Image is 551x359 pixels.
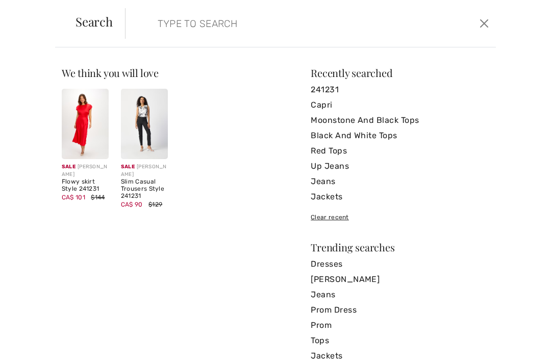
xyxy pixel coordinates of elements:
span: We think you will love [62,66,159,80]
a: Jackets [311,189,489,204]
div: Recently searched [311,68,489,78]
div: Clear recent [311,213,489,222]
span: $144 [91,194,105,201]
span: Sale [62,164,76,170]
div: Trending searches [311,242,489,252]
a: Capri [311,97,489,113]
span: Sale [121,164,135,170]
img: Slim Casual Trousers Style 241231. Black [121,89,168,159]
span: Search [76,15,113,28]
div: Slim Casual Trousers Style 241231 [121,178,168,199]
a: [PERSON_NAME] [311,272,489,287]
button: Close [477,15,492,32]
a: Prom [311,318,489,333]
a: Dresses [311,257,489,272]
span: CA$ 101 [62,194,85,201]
a: Black And White Tops [311,128,489,143]
img: Flowy skirt Style 241231. Orange [62,89,109,159]
a: Up Jeans [311,159,489,174]
a: Moonstone And Black Tops [311,113,489,128]
div: [PERSON_NAME] [62,163,109,178]
div: Flowy skirt Style 241231 [62,178,109,193]
a: Tops [311,333,489,348]
div: [PERSON_NAME] [121,163,168,178]
a: Jeans [311,287,489,302]
a: Jeans [311,174,489,189]
a: Prom Dress [311,302,489,318]
a: Red Tops [311,143,489,159]
span: CA$ 90 [121,201,143,208]
span: $129 [148,201,162,208]
a: 241231 [311,82,489,97]
input: TYPE TO SEARCH [150,8,395,39]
